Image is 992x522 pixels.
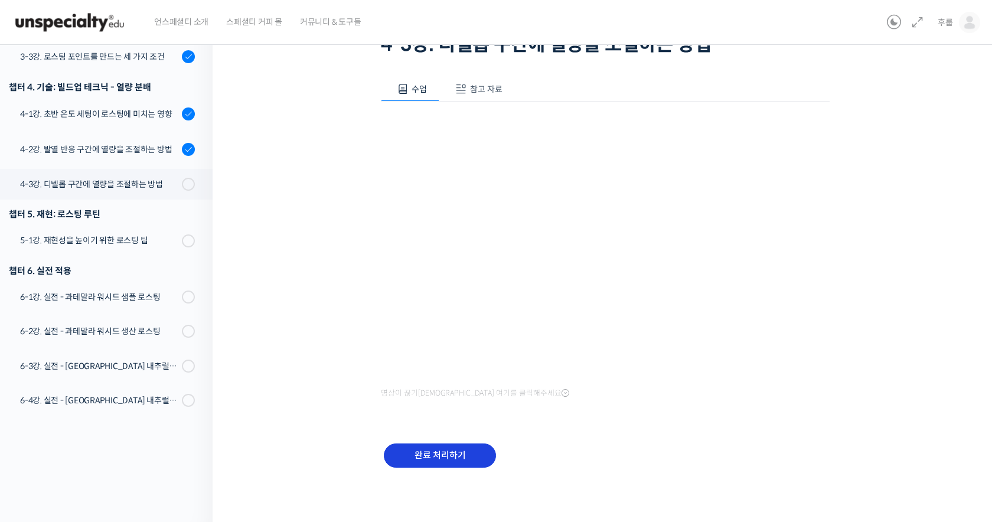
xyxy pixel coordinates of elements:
[20,143,178,156] div: 4-2강. 발열 반응 구간에 열량을 조절하는 방법
[20,107,178,120] div: 4-1강. 초반 온도 세팅이 로스팅에 미치는 영향
[20,291,178,304] div: 6-1강. 실전 - 과테말라 워시드 샘플 로스팅
[9,79,195,95] div: 챕터 4. 기술: 빌드업 테크닉 - 열량 분배
[20,50,178,63] div: 3-3강. 로스팅 포인트를 만드는 세 가지 조건
[20,234,178,247] div: 5-1강. 재현성을 높이기 위한 로스팅 팁
[9,263,195,279] div: 챕터 6. 실전 적용
[938,17,953,28] span: 후룹
[384,443,496,468] input: 완료 처리하기
[20,360,178,373] div: 6-3강. 실전 - [GEOGRAPHIC_DATA] 내추럴 샘플 로스팅
[9,206,195,222] div: 챕터 5. 재현: 로스팅 루틴
[412,84,427,94] span: 수업
[20,325,178,338] div: 6-2강. 실전 - 과테말라 워시드 생산 로스팅
[20,178,178,191] div: 4-3강. 디벨롭 구간에 열량을 조절하는 방법
[470,84,502,94] span: 참고 자료
[381,33,830,56] h1: 4-3강. 디벨롭 구간에 열량을 조절하는 방법
[20,394,178,407] div: 6-4강. 실전 - [GEOGRAPHIC_DATA] 내추럴 생산 로스팅
[381,389,569,398] span: 영상이 끊기[DEMOGRAPHIC_DATA] 여기를 클릭해주세요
